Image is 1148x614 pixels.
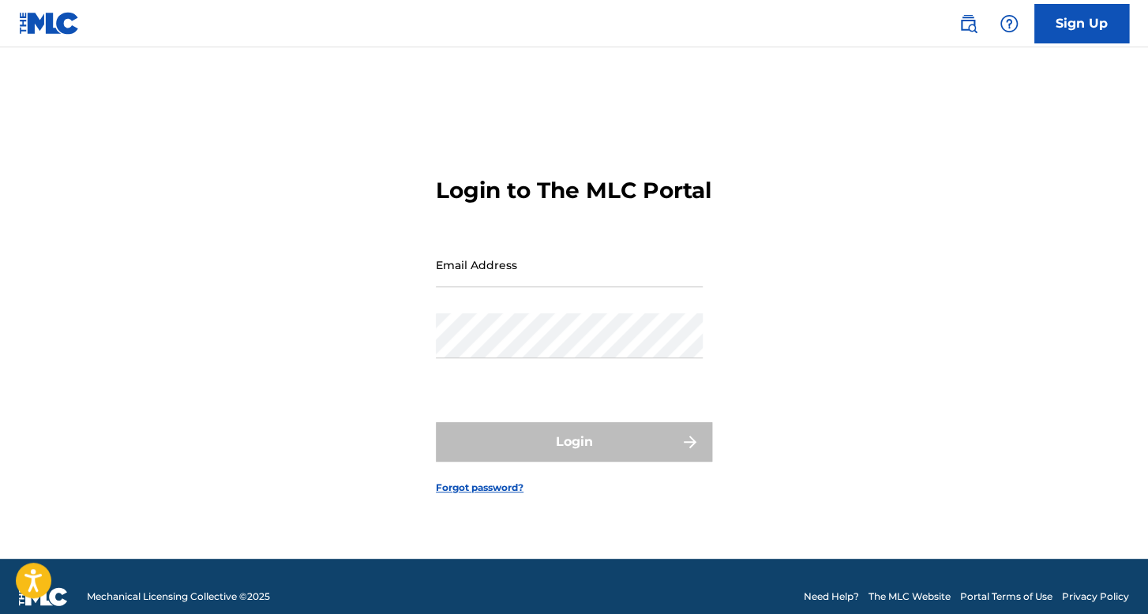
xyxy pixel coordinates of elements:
[87,590,270,604] span: Mechanical Licensing Collective © 2025
[1062,590,1129,604] a: Privacy Policy
[959,14,977,33] img: search
[1069,538,1148,614] iframe: Chat Widget
[869,590,951,604] a: The MLC Website
[436,481,523,495] a: Forgot password?
[960,590,1052,604] a: Portal Terms of Use
[952,8,984,39] a: Public Search
[993,8,1025,39] div: Help
[19,587,68,606] img: logo
[1000,14,1019,33] img: help
[19,12,80,35] img: MLC Logo
[804,590,859,604] a: Need Help?
[1034,4,1129,43] a: Sign Up
[436,177,711,204] h3: Login to The MLC Portal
